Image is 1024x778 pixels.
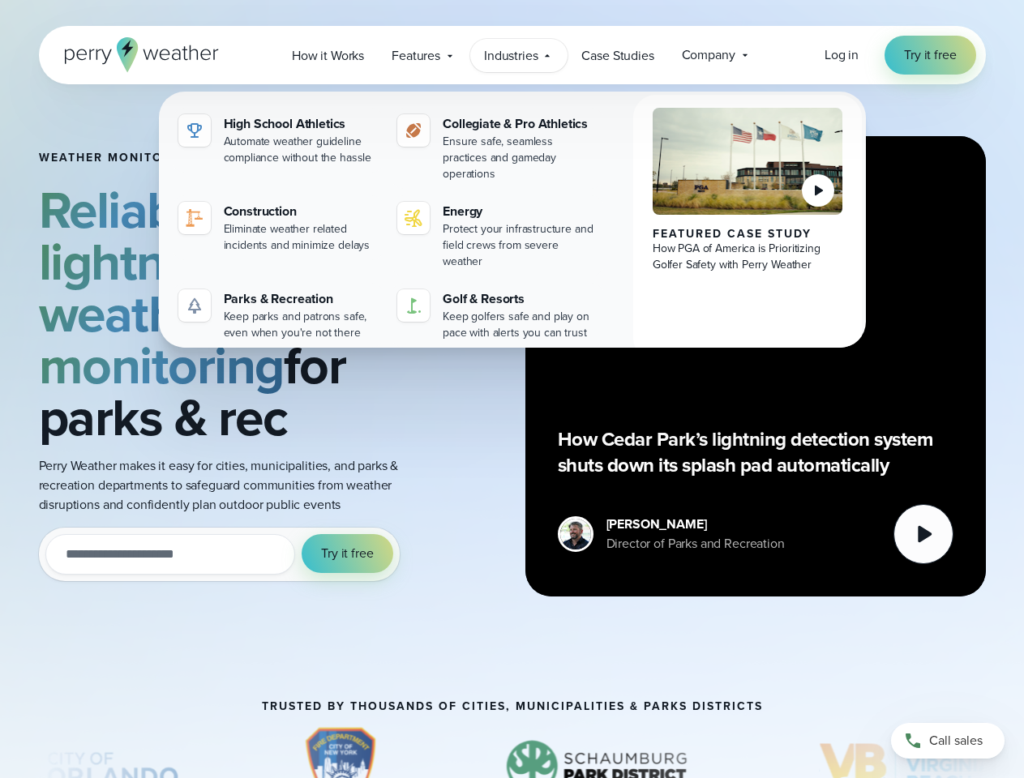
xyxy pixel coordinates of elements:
a: Energy Protect your infrastructure and field crews from severe weather [391,195,604,276]
span: Try it free [321,544,373,563]
span: Try it free [904,45,956,65]
div: [PERSON_NAME] [606,515,785,534]
div: Keep golfers safe and play on pace with alerts you can trust [443,309,598,341]
a: Construction Eliminate weather related incidents and minimize delays [172,195,385,260]
a: Collegiate & Pro Athletics Ensure safe, seamless practices and gameday operations [391,108,604,189]
a: Try it free [885,36,975,75]
div: Eliminate weather related incidents and minimize delays [224,221,379,254]
div: Collegiate & Pro Athletics [443,114,598,134]
img: PGA of America, Frisco Campus [653,108,843,215]
img: highschool-icon.svg [185,121,204,140]
span: Company [682,45,735,65]
div: High School Athletics [224,114,379,134]
div: Featured Case Study [653,228,843,241]
div: Parks & Recreation [224,289,379,309]
span: Case Studies [581,46,653,66]
a: Parks & Recreation Keep parks and patrons safe, even when you're not there [172,283,385,348]
span: Call sales [929,731,983,750]
div: Director of Parks and Recreation [606,534,785,554]
img: noun-crane-7630938-1@2x.svg [185,208,204,228]
p: How Cedar Park’s lightning detection system shuts down its splash pad automatically [558,426,953,478]
span: How it Works [292,46,364,66]
div: Protect your infrastructure and field crews from severe weather [443,221,598,270]
div: Construction [224,202,379,221]
span: Industries [484,46,538,66]
a: Log in [825,45,859,65]
button: Try it free [302,534,392,573]
span: Features [392,46,440,66]
h3: Trusted by thousands of cities, municipalities & parks districts [262,700,763,713]
span: Log in [825,45,859,64]
div: Keep parks and patrons safe, even when you're not there [224,309,379,341]
h2: for parks & rec [39,184,418,443]
a: How it Works [278,39,378,72]
div: Energy [443,202,598,221]
a: Golf & Resorts Keep golfers safe and play on pace with alerts you can trust [391,283,604,348]
div: Ensure safe, seamless practices and gameday operations [443,134,598,182]
img: energy-icon@2x-1.svg [404,208,423,228]
div: How PGA of America is Prioritizing Golfer Safety with Perry Weather [653,241,843,273]
p: Perry Weather makes it easy for cities, municipalities, and parks & recreation departments to saf... [39,456,418,515]
a: Call sales [891,723,1005,759]
div: Golf & Resorts [443,289,598,309]
img: golf-iconV2.svg [404,296,423,315]
strong: Reliable lightning and weather monitoring [39,172,332,404]
a: High School Athletics Automate weather guideline compliance without the hassle [172,108,385,173]
h1: Weather Monitoring for parks & rec [39,152,418,165]
div: Automate weather guideline compliance without the hassle [224,134,379,166]
a: PGA of America, Frisco Campus Featured Case Study How PGA of America is Prioritizing Golfer Safet... [633,95,863,361]
a: Case Studies [568,39,667,72]
img: parks-icon-grey.svg [185,296,204,315]
img: Mike DeVito [560,519,591,549]
img: proathletics-icon@2x-1.svg [404,121,423,140]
